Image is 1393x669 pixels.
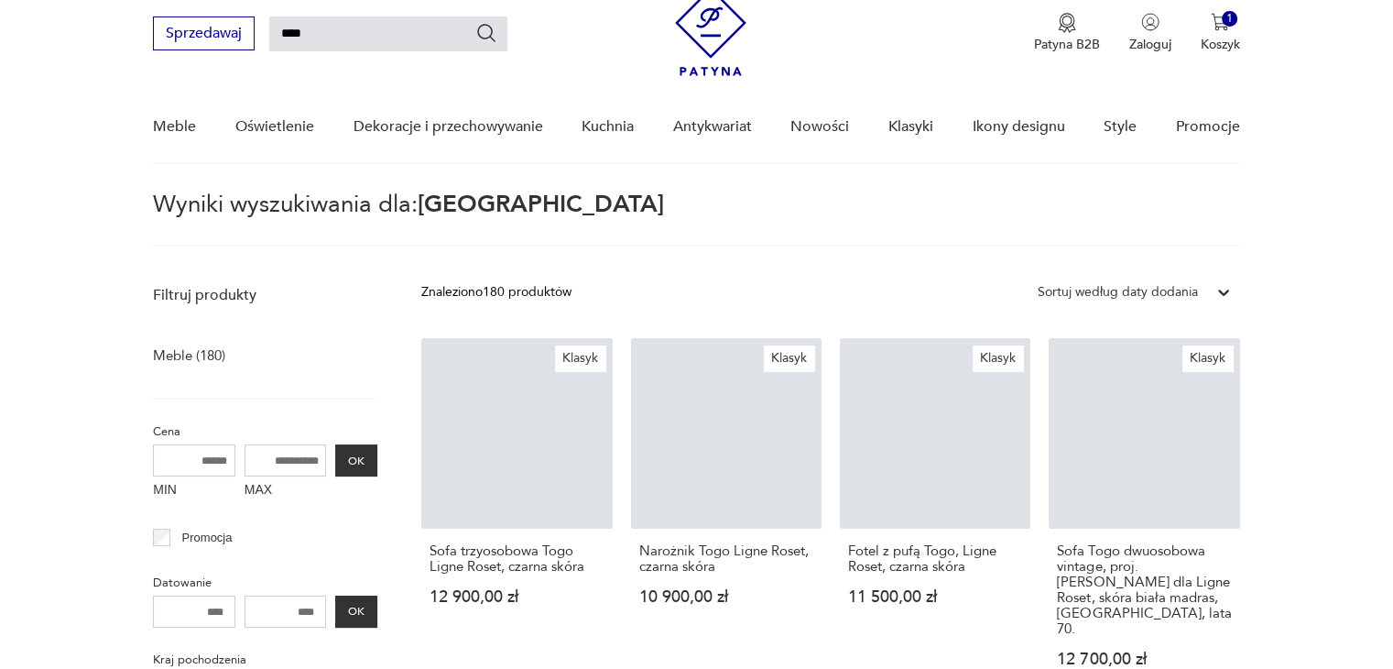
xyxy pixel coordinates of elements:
p: Promocja [182,528,233,548]
p: Datowanie [153,573,377,593]
p: Koszyk [1201,36,1240,53]
a: Dekoracje i przechowywanie [353,92,542,162]
label: MIN [153,477,235,506]
p: Zaloguj [1129,36,1171,53]
span: [GEOGRAPHIC_DATA] [418,188,664,221]
a: Meble (180) [153,343,225,368]
p: 10 900,00 zł [639,589,813,605]
p: Patyna B2B [1034,36,1100,53]
p: Filtruj produkty [153,285,377,305]
p: Wyniki wyszukiwania dla: [153,193,1239,247]
p: 12 700,00 zł [1057,652,1231,667]
a: Kuchnia [582,92,634,162]
h3: Sofa trzyosobowa Togo Ligne Roset, czarna skóra [430,543,604,575]
div: Sortuj według daty dodania [1038,282,1198,302]
a: Oświetlenie [235,92,314,162]
button: OK [335,596,377,628]
a: Ikona medaluPatyna B2B [1034,13,1100,53]
a: Sprzedawaj [153,28,255,41]
a: Nowości [790,92,849,162]
label: MAX [245,477,327,506]
h3: Fotel z pufą Togo, Ligne Roset, czarna skóra [848,543,1022,575]
a: Antykwariat [673,92,752,162]
div: 1 [1222,11,1237,27]
div: Znaleziono 180 produktów [421,282,571,302]
button: Szukaj [475,22,497,44]
h3: Sofa Togo dwuosobowa vintage, proj. [PERSON_NAME] dla Ligne Roset, skóra biała madras, [GEOGRAPHI... [1057,543,1231,637]
button: Zaloguj [1129,13,1171,53]
button: Sprzedawaj [153,16,255,50]
img: Ikona koszyka [1211,13,1229,31]
p: 12 900,00 zł [430,589,604,605]
a: Style [1104,92,1137,162]
h3: Narożnik Togo Ligne Roset, czarna skóra [639,543,813,575]
a: Klasyki [888,92,933,162]
p: Cena [153,422,377,442]
a: Promocje [1176,92,1240,162]
a: Ikony designu [972,92,1064,162]
button: Patyna B2B [1034,13,1100,53]
button: 1Koszyk [1201,13,1240,53]
a: Meble [153,92,196,162]
button: OK [335,444,377,477]
img: Ikona medalu [1058,13,1076,33]
img: Ikonka użytkownika [1141,13,1159,31]
p: 11 500,00 zł [848,589,1022,605]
